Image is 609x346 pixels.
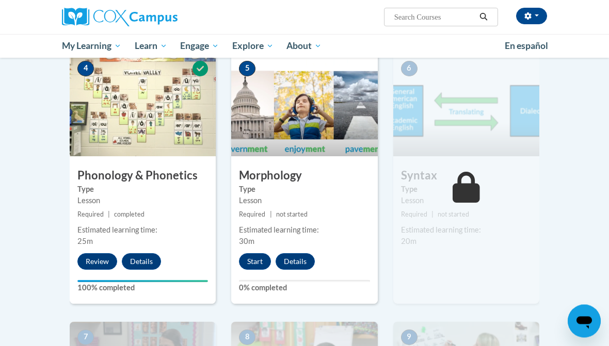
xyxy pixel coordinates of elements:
[239,61,255,77] span: 5
[438,211,469,219] span: not started
[122,254,161,270] button: Details
[77,283,208,294] label: 100% completed
[239,283,370,294] label: 0% completed
[173,34,226,58] a: Engage
[77,184,208,195] label: Type
[239,254,271,270] button: Start
[226,34,280,58] a: Explore
[77,254,117,270] button: Review
[239,184,370,195] label: Type
[505,40,548,51] span: En español
[231,168,377,184] h3: Morphology
[286,40,322,52] span: About
[77,281,208,283] div: Your progress
[276,254,315,270] button: Details
[431,211,434,219] span: |
[77,237,93,246] span: 25m
[55,34,128,58] a: My Learning
[393,54,539,157] img: Course Image
[401,211,427,219] span: Required
[231,54,377,157] img: Course Image
[276,211,308,219] span: not started
[108,211,110,219] span: |
[270,211,272,219] span: |
[54,34,555,58] div: Main menu
[135,40,167,52] span: Learn
[393,11,476,23] input: Search Courses
[239,211,265,219] span: Required
[401,237,416,246] span: 20m
[77,225,208,236] div: Estimated learning time:
[401,184,532,195] label: Type
[239,330,255,345] span: 8
[239,225,370,236] div: Estimated learning time:
[401,330,418,345] span: 9
[239,237,254,246] span: 30m
[70,168,216,184] h3: Phonology & Phonetics
[62,8,213,26] a: Cox Campus
[77,195,208,207] div: Lesson
[401,225,532,236] div: Estimated learning time:
[114,211,145,219] span: completed
[239,195,370,207] div: Lesson
[393,168,539,184] h3: Syntax
[498,35,555,57] a: En español
[180,40,219,52] span: Engage
[568,305,601,338] iframe: Button to launch messaging window
[476,11,491,23] button: Search
[77,61,94,77] span: 4
[77,211,104,219] span: Required
[77,330,94,345] span: 7
[62,40,121,52] span: My Learning
[401,195,532,207] div: Lesson
[128,34,174,58] a: Learn
[70,54,216,157] img: Course Image
[62,8,178,26] img: Cox Campus
[280,34,329,58] a: About
[516,8,547,24] button: Account Settings
[232,40,274,52] span: Explore
[401,61,418,77] span: 6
